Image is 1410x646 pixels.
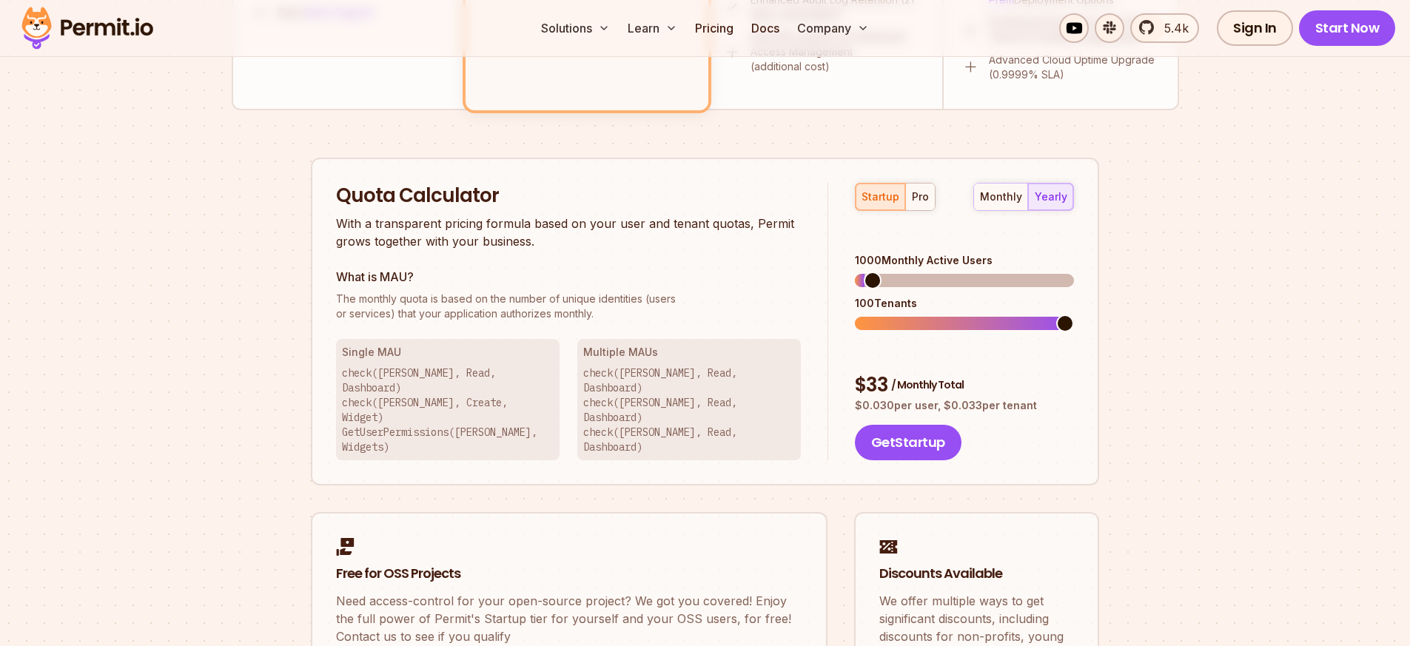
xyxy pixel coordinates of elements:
[989,53,1160,82] p: Advanced Cloud Uptime Upgrade (0.9999% SLA)
[855,398,1074,413] p: $ 0.030 per user, $ 0.033 per tenant
[891,377,964,392] span: / Monthly Total
[855,372,1074,399] div: $ 33
[583,366,795,454] p: check([PERSON_NAME], Read, Dashboard) check([PERSON_NAME], Read, Dashboard) check([PERSON_NAME], ...
[791,13,875,43] button: Company
[689,13,739,43] a: Pricing
[535,13,616,43] button: Solutions
[1155,19,1189,37] span: 5.4k
[336,292,801,321] p: or services) that your application authorizes monthly.
[745,13,785,43] a: Docs
[336,183,801,209] h2: Quota Calculator
[342,366,554,454] p: check([PERSON_NAME], Read, Dashboard) check([PERSON_NAME], Create, Widget) GetUserPermissions([PE...
[912,189,929,204] div: pro
[855,425,961,460] button: GetStartup
[336,215,801,250] p: With a transparent pricing formula based on your user and tenant quotas, Permit grows together wi...
[1130,13,1199,43] a: 5.4k
[336,592,802,645] p: Need access-control for your open-source project? We got you covered! Enjoy the full power of Per...
[583,345,795,360] h3: Multiple MAUs
[336,292,801,306] span: The monthly quota is based on the number of unique identities (users
[1299,10,1396,46] a: Start Now
[622,13,683,43] button: Learn
[336,565,802,583] h2: Free for OSS Projects
[879,565,1074,583] h2: Discounts Available
[15,3,160,53] img: Permit logo
[336,268,801,286] h3: What is MAU?
[342,345,554,360] h3: Single MAU
[1217,10,1293,46] a: Sign In
[980,189,1022,204] div: monthly
[855,296,1074,311] div: 100 Tenants
[855,253,1074,268] div: 1000 Monthly Active Users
